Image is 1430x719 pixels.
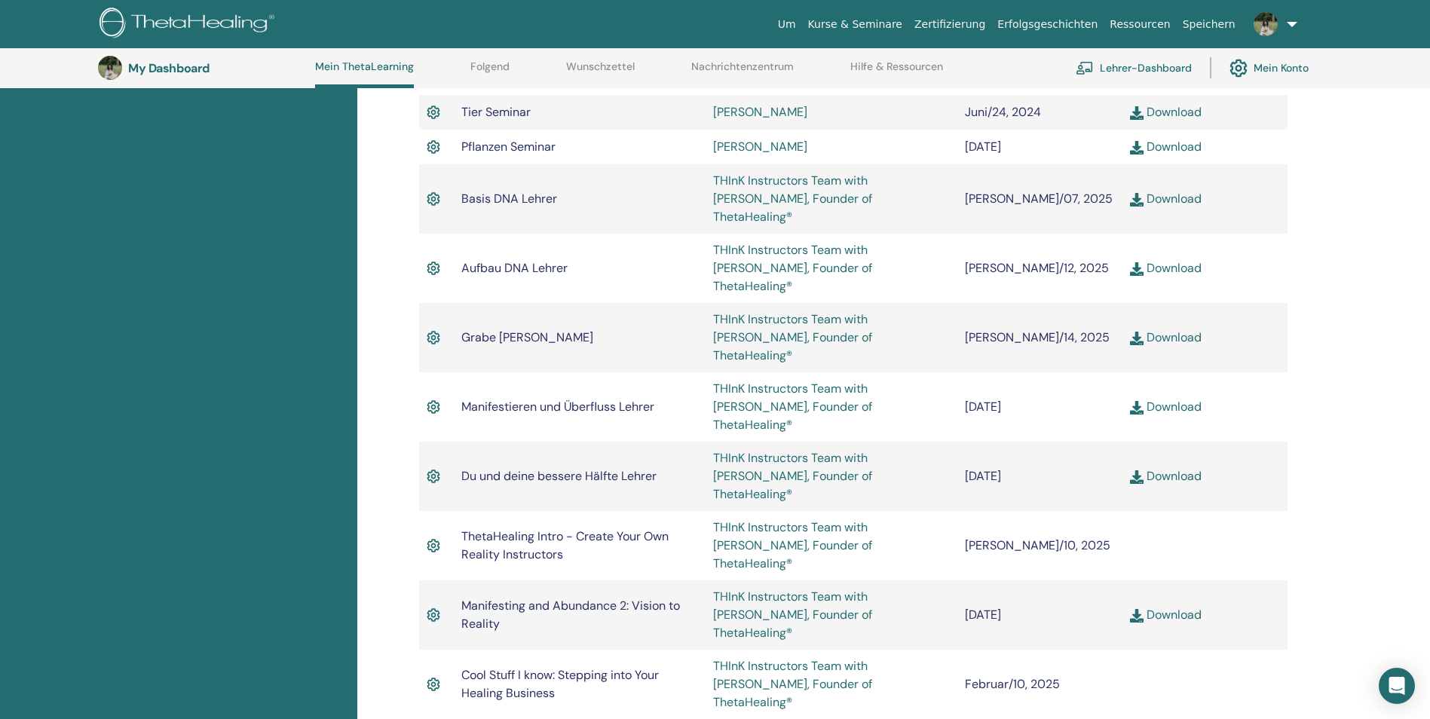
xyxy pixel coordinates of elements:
[1130,104,1202,120] a: Download
[957,372,1122,442] td: [DATE]
[713,450,872,502] a: THInK Instructors Team with [PERSON_NAME], Founder of ThetaHealing®
[1177,11,1242,38] a: Speichern
[957,442,1122,511] td: [DATE]
[461,468,657,484] span: Du und deine bessere Hälfte Lehrer
[1130,191,1202,207] a: Download
[1130,609,1144,623] img: download.svg
[566,60,635,84] a: Wunschzettel
[427,467,440,486] img: Active Certificate
[1254,12,1278,36] img: default.jpg
[461,667,659,701] span: Cool Stuff I know: Stepping into Your Healing Business
[1130,329,1202,345] a: Download
[957,650,1122,719] td: Februar/10, 2025
[1130,399,1202,415] a: Download
[315,60,414,88] a: Mein ThetaLearning
[713,658,872,710] a: THInK Instructors Team with [PERSON_NAME], Founder of ThetaHealing®
[1130,332,1144,345] img: download.svg
[1130,141,1144,155] img: download.svg
[991,11,1104,38] a: Erfolgsgeschichten
[802,11,908,38] a: Kurse & Seminare
[957,164,1122,234] td: [PERSON_NAME]/07, 2025
[1130,607,1202,623] a: Download
[1130,106,1144,120] img: download.svg
[713,589,872,641] a: THInK Instructors Team with [PERSON_NAME], Founder of ThetaHealing®
[957,511,1122,580] td: [PERSON_NAME]/10, 2025
[1076,51,1192,84] a: Lehrer-Dashboard
[427,675,440,694] img: Active Certificate
[461,191,557,207] span: Basis DNA Lehrer
[1130,139,1202,155] a: Download
[713,173,872,225] a: THInK Instructors Team with [PERSON_NAME], Founder of ThetaHealing®
[98,56,122,80] img: default.jpg
[957,303,1122,372] td: [PERSON_NAME]/14, 2025
[427,328,440,347] img: Active Certificate
[772,11,802,38] a: Um
[1130,260,1202,276] a: Download
[691,60,794,84] a: Nachrichtenzentrum
[427,259,440,278] img: Active Certificate
[1104,11,1176,38] a: Ressourcen
[957,95,1122,130] td: Juni/24, 2024
[461,139,556,155] span: Pflanzen Seminar
[100,8,280,41] img: logo.png
[713,242,872,294] a: THInK Instructors Team with [PERSON_NAME], Founder of ThetaHealing®
[427,189,440,209] img: Active Certificate
[1130,193,1144,207] img: download.svg
[470,60,510,84] a: Folgend
[1379,668,1415,704] div: Open Intercom Messenger
[957,580,1122,650] td: [DATE]
[461,528,669,562] span: ThetaHealing Intro - Create Your Own Reality Instructors
[1130,262,1144,276] img: download.svg
[957,130,1122,164] td: [DATE]
[461,104,531,120] span: Tier Seminar
[1229,55,1248,81] img: cog.svg
[461,329,593,345] span: Grabe [PERSON_NAME]
[1076,61,1094,75] img: chalkboard-teacher.svg
[713,139,807,155] a: [PERSON_NAME]
[461,260,568,276] span: Aufbau DNA Lehrer
[461,598,680,632] span: Manifesting and Abundance 2: Vision to Reality
[427,605,440,625] img: Active Certificate
[1130,401,1144,415] img: download.svg
[1130,470,1144,484] img: download.svg
[1130,468,1202,484] a: Download
[713,104,807,120] a: [PERSON_NAME]
[128,61,279,75] h3: My Dashboard
[461,399,654,415] span: Manifestieren und Überfluss Lehrer
[427,397,440,417] img: Active Certificate
[427,137,440,157] img: Active Certificate
[427,102,440,122] img: Active Certificate
[713,311,872,363] a: THInK Instructors Team with [PERSON_NAME], Founder of ThetaHealing®
[713,381,872,433] a: THInK Instructors Team with [PERSON_NAME], Founder of ThetaHealing®
[908,11,991,38] a: Zertifizierung
[850,60,943,84] a: Hilfe & Ressourcen
[1229,51,1309,84] a: Mein Konto
[427,536,440,555] img: Active Certificate
[957,234,1122,303] td: [PERSON_NAME]/12, 2025
[713,519,872,571] a: THInK Instructors Team with [PERSON_NAME], Founder of ThetaHealing®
